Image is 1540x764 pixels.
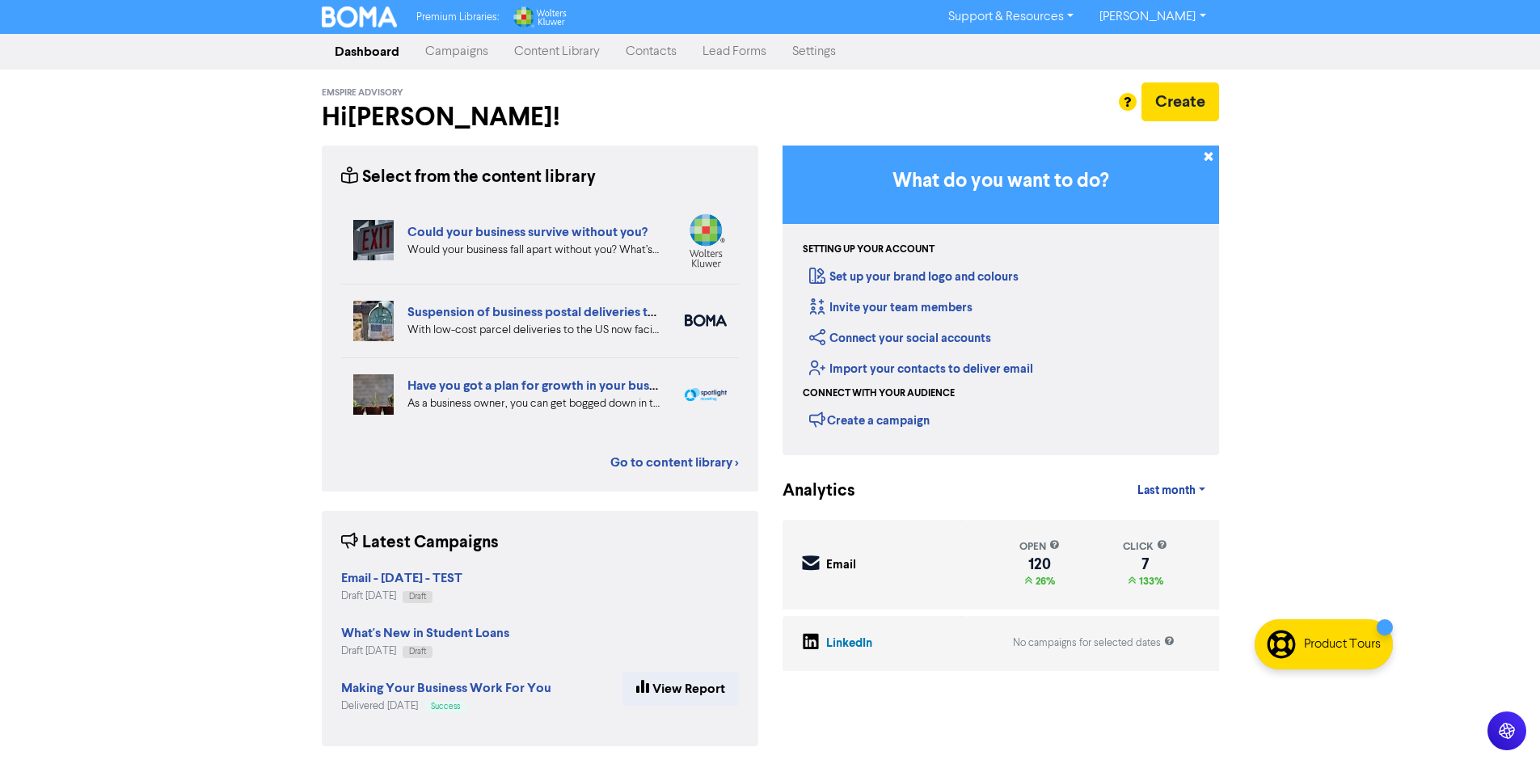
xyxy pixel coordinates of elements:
div: Latest Campaigns [341,530,499,555]
span: 26% [1032,575,1055,588]
div: click [1123,539,1167,555]
div: Select from the content library [341,165,596,190]
a: Contacts [613,36,690,68]
div: LinkedIn [826,635,872,653]
div: Analytics [783,479,835,504]
a: Go to content library > [610,453,739,472]
a: Suspension of business postal deliveries to the [GEOGRAPHIC_DATA]: what options do you have? [407,304,977,320]
span: Last month [1137,483,1196,498]
strong: Email - [DATE] - TEST [341,570,462,586]
strong: What's New in Student Loans [341,625,509,641]
div: Email [826,556,856,575]
a: Could your business survive without you? [407,224,648,240]
img: BOMA Logo [322,6,398,27]
a: Connect your social accounts [809,331,991,346]
div: open [1019,539,1060,555]
a: Content Library [501,36,613,68]
div: Draft [DATE] [341,644,509,659]
a: What's New in Student Loans [341,627,509,640]
span: Premium Libraries: [416,12,499,23]
a: View Report [622,672,739,706]
img: spotlight [685,388,727,401]
div: No campaigns for selected dates [1013,635,1175,651]
img: wolterskluwer [685,213,727,268]
a: Support & Resources [935,4,1086,30]
div: 120 [1019,558,1060,571]
iframe: Chat Widget [1459,686,1540,764]
span: Draft [409,648,426,656]
a: Dashboard [322,36,412,68]
span: Draft [409,593,426,601]
a: Settings [779,36,849,68]
h2: Hi [PERSON_NAME] ! [322,102,758,133]
a: Lead Forms [690,36,779,68]
div: Getting Started in BOMA [783,146,1219,455]
span: 133% [1136,575,1163,588]
div: Delivered [DATE] [341,699,551,714]
span: EMspire Advisory [322,87,403,99]
a: Have you got a plan for growth in your business? [407,378,684,394]
div: With low-cost parcel deliveries to the US now facing tariffs, many international postal services ... [407,322,660,339]
div: Would your business fall apart without you? What’s your Plan B in case of accident, illness, or j... [407,242,660,259]
a: Email - [DATE] - TEST [341,572,462,585]
img: Wolters Kluwer [512,6,567,27]
button: Create [1141,82,1219,121]
a: Making Your Business Work For You [341,682,551,695]
h3: What do you want to do? [807,170,1195,193]
strong: Making Your Business Work For You [341,680,551,696]
a: Last month [1124,475,1218,507]
a: Set up your brand logo and colours [809,269,1019,285]
a: Campaigns [412,36,501,68]
div: Setting up your account [803,243,935,257]
a: Import your contacts to deliver email [809,361,1033,377]
div: 7 [1123,558,1167,571]
div: Connect with your audience [803,386,955,401]
img: boma [685,314,727,327]
div: Draft [DATE] [341,589,462,604]
a: Invite your team members [809,300,973,315]
div: As a business owner, you can get bogged down in the demands of day-to-day business. We can help b... [407,395,660,412]
a: [PERSON_NAME] [1086,4,1218,30]
span: Success [431,703,460,711]
div: Create a campaign [809,407,930,432]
